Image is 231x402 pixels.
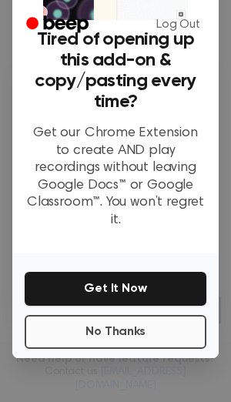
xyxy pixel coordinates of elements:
[15,10,102,40] a: Beep
[141,6,216,43] a: Log Out
[25,125,206,229] p: Get our Chrome Extension to create AND play recordings without leaving Google Docs™ or Google Cla...
[25,272,206,306] button: Get It Now
[25,315,206,349] button: No Thanks
[25,29,206,112] h3: Tired of opening up this add-on & copy/pasting every time?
